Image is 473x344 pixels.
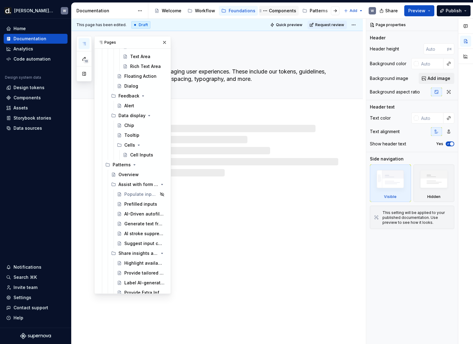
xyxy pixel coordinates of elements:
[114,81,168,91] a: Dialog
[370,46,399,52] div: Header height
[437,5,471,16] button: Publish
[370,89,420,95] div: Background aspect ratio
[120,52,168,61] a: Text Area
[118,172,139,178] div: Overview
[14,274,37,280] div: Search ⌘K
[83,59,89,64] span: 18
[371,8,374,13] div: W
[4,262,68,272] button: Notifications
[152,6,184,16] a: Welcome
[14,125,42,131] div: Data sources
[113,162,131,168] div: Patterns
[109,180,168,189] div: Assist with form filling
[114,209,168,219] a: AI-Driven autofill on demand
[131,21,150,29] div: Draft
[424,43,447,54] input: Auto
[109,248,168,258] div: Share insights and hints
[14,95,41,101] div: Components
[447,46,452,51] p: px
[4,283,68,292] a: Invite team
[268,21,305,29] button: Quick preview
[4,7,12,14] img: b918d911-6884-482e-9304-cbecc30deec6.png
[4,54,68,64] a: Code automation
[14,56,51,62] div: Code automation
[384,194,397,199] div: Visible
[124,231,165,237] div: AI stroke suppression on validation errors
[276,22,302,27] span: Quick preview
[109,91,168,101] div: Feedback
[370,104,395,110] div: Header text
[427,194,440,199] div: Hidden
[114,199,168,209] a: Prefilled inputs
[114,258,168,268] a: Highlight available AI features
[14,46,33,52] div: Analytics
[118,113,145,119] div: Data display
[1,4,70,17] button: [PERSON_NAME] UIW
[310,8,328,14] div: Patterns
[229,8,255,14] div: Foundations
[118,181,158,188] div: Assist with form filling
[370,129,400,135] div: Text alignment
[124,142,135,148] div: Cells
[124,221,165,227] div: Generate text from prompts
[114,288,168,298] a: Provide Extra Information on Hover
[76,8,134,14] div: Documentation
[308,21,347,29] button: Request review
[408,8,425,14] span: Preview
[109,170,168,180] a: Overview
[114,71,168,81] a: Floating Action
[109,111,168,121] div: Data display
[124,270,165,276] div: Provide tailored in-depth information
[4,83,68,93] a: Design tokens
[4,272,68,282] button: Search ⌘K
[370,75,408,81] div: Background image
[124,132,139,138] div: Tooltip
[162,8,181,14] div: Welcome
[370,115,391,121] div: Text color
[14,8,53,14] div: [PERSON_NAME] UI
[14,36,46,42] div: Documentation
[124,122,134,129] div: Chip
[370,35,386,41] div: Header
[4,123,68,133] a: Data sources
[76,22,126,27] span: This page has been edited.
[404,5,434,16] button: Preview
[195,8,215,14] div: Workflow
[114,239,168,248] a: Suggest input cells with [PERSON_NAME]
[370,156,404,162] div: Side navigation
[14,264,41,270] div: Notifications
[114,121,168,130] a: Chip
[124,83,138,89] div: Dialog
[130,53,150,60] div: Text Area
[419,113,444,124] input: Auto
[124,290,165,296] div: Provide Extra Information on Hover
[118,250,158,256] div: Share insights and hints
[114,219,168,229] a: Generate text from prompts
[376,5,402,16] button: Share
[428,75,450,81] span: Add image
[350,8,357,13] span: Add
[114,101,168,111] a: Alert
[4,293,68,302] a: Settings
[370,141,406,147] div: Show header text
[14,305,48,311] div: Contact support
[14,85,45,91] div: Design tokens
[63,8,66,13] div: W
[14,26,26,32] div: Home
[124,73,157,79] div: Floating Action
[114,189,168,199] a: Populate input fields with [PERSON_NAME]
[382,210,450,225] div: This setting will be applied to your published documentation. Use preview to see how it looks.
[124,191,158,197] div: Populate input fields with [PERSON_NAME]
[124,103,134,109] div: Alert
[4,93,68,103] a: Components
[130,152,153,158] div: Cell Inputs
[114,130,168,140] a: Tooltip
[370,164,411,202] div: Visible
[14,115,51,121] div: Storybook stories
[4,24,68,34] a: Home
[446,8,462,14] span: Publish
[130,63,161,69] div: Rich Text Area
[20,333,51,339] svg: Supernova Logo
[5,75,41,80] div: Design system data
